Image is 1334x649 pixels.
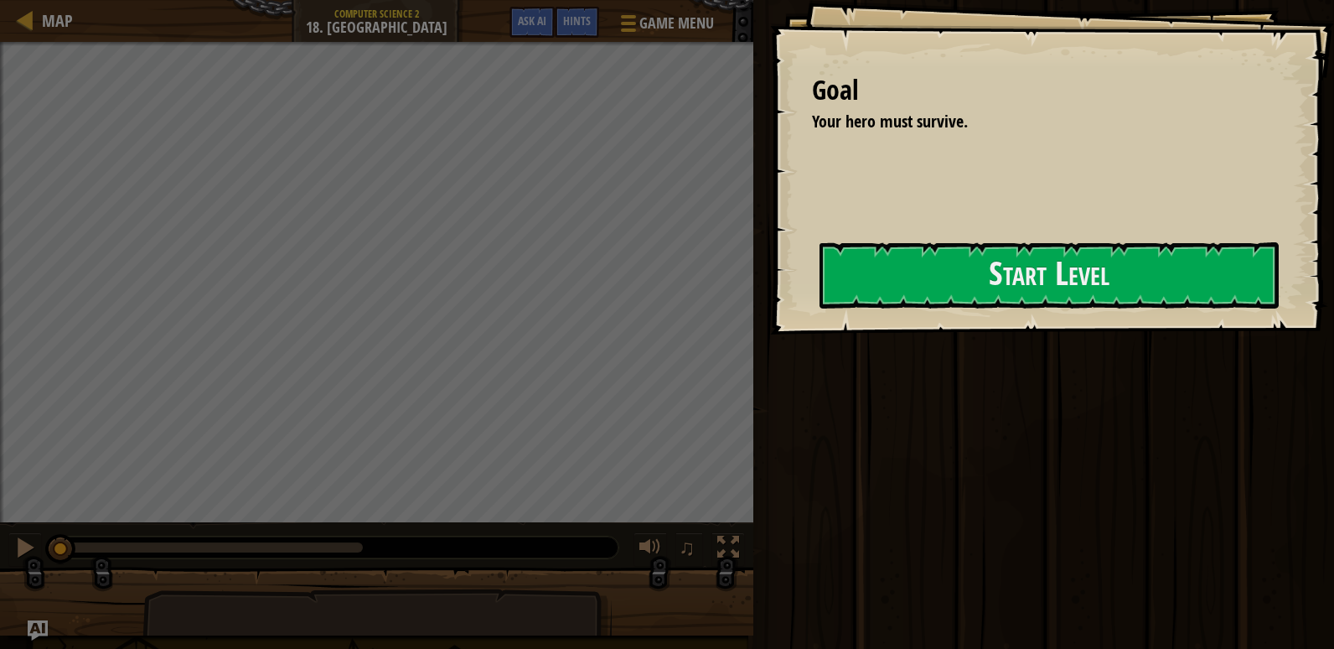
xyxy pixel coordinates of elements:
[34,9,73,32] a: Map
[8,532,42,567] button: Ctrl + P: Pause
[820,242,1279,309] button: Start Level
[679,535,695,560] span: ♫
[812,110,968,132] span: Your hero must survive.
[509,7,555,38] button: Ask AI
[633,532,667,567] button: Adjust volume
[28,620,48,641] button: Ask AI
[812,71,1275,110] div: Goal
[42,9,73,32] span: Map
[711,532,745,567] button: Toggle fullscreen
[518,13,546,29] span: Ask AI
[608,7,724,46] button: Game Menu
[791,110,1271,134] li: Your hero must survive.
[675,532,704,567] button: ♫
[563,13,591,29] span: Hints
[639,13,714,34] span: Game Menu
